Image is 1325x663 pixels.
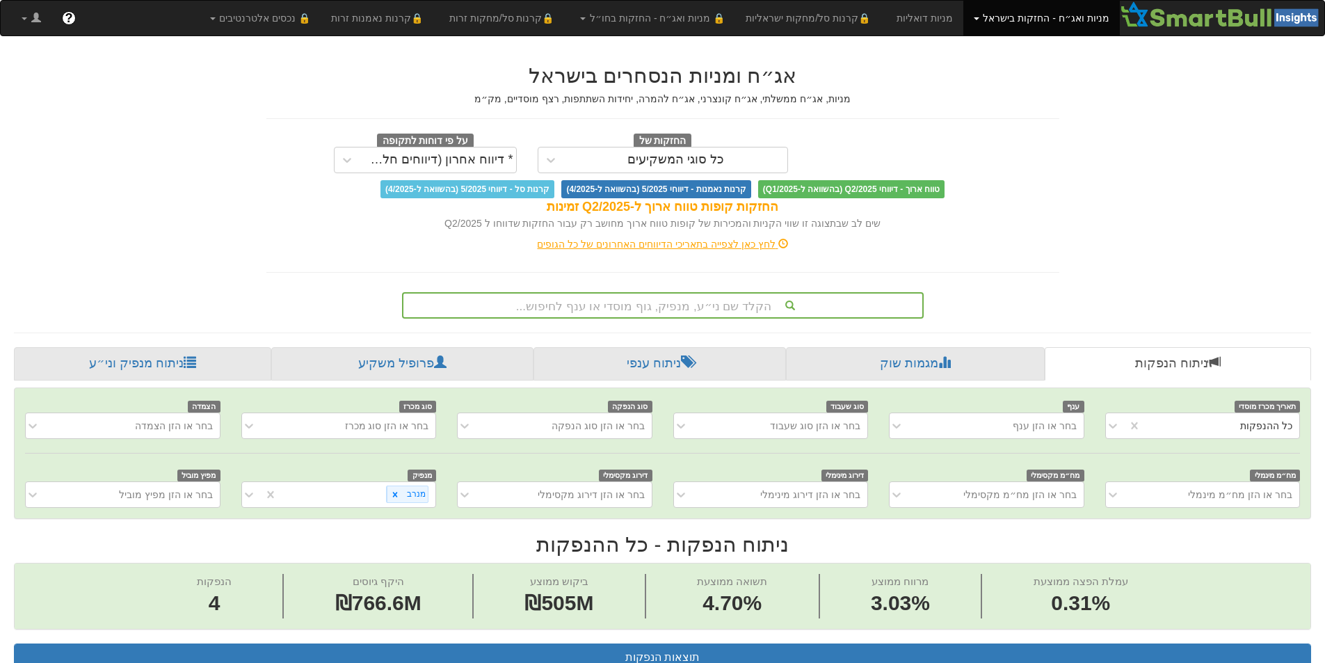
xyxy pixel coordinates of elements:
[1034,575,1128,587] span: עמלת הפצה ממוצעת
[552,419,645,433] div: בחר או הזן סוג הנפקה
[1250,470,1300,481] span: מח״מ מינמלי
[963,1,1120,35] a: מניות ואג״ח - החזקות בישראל
[271,347,533,381] a: פרופיל משקיע
[1013,419,1077,433] div: בחר או הזן ענף
[524,591,593,614] span: ₪505M
[14,347,271,381] a: ניתוח מנפיק וני״ע
[266,198,1059,216] div: החזקות קופות טווח ארוך ל-Q2/2025 זמינות
[561,180,750,198] span: קרנות נאמנות - דיווחי 5/2025 (בהשוואה ל-4/2025)
[200,1,321,35] a: 🔒 נכסים אלטרנטיבים
[570,1,735,35] a: 🔒 מניות ואג״ח - החזקות בחו״ל
[321,1,439,35] a: 🔒קרנות נאמנות זרות
[135,419,213,433] div: בחר או הזן הצמדה
[1120,1,1324,29] img: Smartbull
[197,575,232,587] span: הנפקות
[403,486,428,502] div: מנרב
[634,134,692,149] span: החזקות של
[345,419,429,433] div: בחר או הזן סוג מכרז
[826,401,869,413] span: סוג שעבוד
[530,575,588,587] span: ביקוש ממוצע
[335,591,421,614] span: ₪766.6M
[266,94,1059,104] h5: מניות, אג״ח ממשלתי, אג״ח קונצרני, אג״ח להמרה, יחידות השתתפות, רצף מוסדיים, מק״מ
[871,589,930,618] span: 3.03%
[188,401,220,413] span: הצמדה
[403,294,922,317] div: הקלד שם ני״ע, מנפיק, גוף מוסדי או ענף לחיפוש...
[599,470,652,481] span: דירוג מקסימלי
[197,589,232,618] span: 4
[963,488,1077,502] div: בחר או הזן מח״מ מקסימלי
[1027,470,1084,481] span: מח״מ מקסימלי
[256,237,1070,251] div: לחץ כאן לצפייה בתאריכי הדיווחים האחרונים של כל הגופים
[439,1,570,35] a: 🔒קרנות סל/מחקות זרות
[533,347,786,381] a: ניתוח ענפי
[758,180,945,198] span: טווח ארוך - דיווחי Q2/2025 (בהשוואה ל-Q1/2025)
[1034,589,1128,618] span: 0.31%
[786,347,1044,381] a: מגמות שוק
[1235,401,1300,413] span: תאריך מכרז מוסדי
[1063,401,1084,413] span: ענף
[697,589,767,618] span: 4.70%
[399,401,437,413] span: סוג מכרז
[266,64,1059,87] h2: אג״ח ומניות הנסחרים בישראל
[538,488,645,502] div: בחר או הזן דירוג מקסימלי
[821,470,869,481] span: דירוג מינימלי
[65,11,72,25] span: ?
[14,533,1311,556] h2: ניתוח הנפקות - כל ההנפקות
[1240,419,1292,433] div: כל ההנפקות
[380,180,554,198] span: קרנות סל - דיווחי 5/2025 (בהשוואה ל-4/2025)
[760,488,860,502] div: בחר או הזן דירוג מינימלי
[770,419,860,433] div: בחר או הזן סוג שעבוד
[1188,488,1292,502] div: בחר או הזן מח״מ מינמלי
[177,470,220,481] span: מפיץ מוביל
[735,1,885,35] a: 🔒קרנות סל/מחקות ישראליות
[266,216,1059,230] div: שים לב שבתצוגה זו שווי הקניות והמכירות של קופות טווח ארוך מחושב רק עבור החזקות שדווחו ל Q2/2025
[377,134,474,149] span: על פי דוחות לתקופה
[697,575,767,587] span: תשואה ממוצעת
[627,153,724,167] div: כל סוגי המשקיעים
[608,401,652,413] span: סוג הנפקה
[119,488,213,502] div: בחר או הזן מפיץ מוביל
[51,1,86,35] a: ?
[872,575,929,587] span: מרווח ממוצע
[353,575,404,587] span: היקף גיוסים
[1045,347,1311,381] a: ניתוח הנפקות
[886,1,963,35] a: מניות דואליות
[363,153,513,167] div: * דיווח אחרון (דיווחים חלקיים)
[408,470,436,481] span: מנפיק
